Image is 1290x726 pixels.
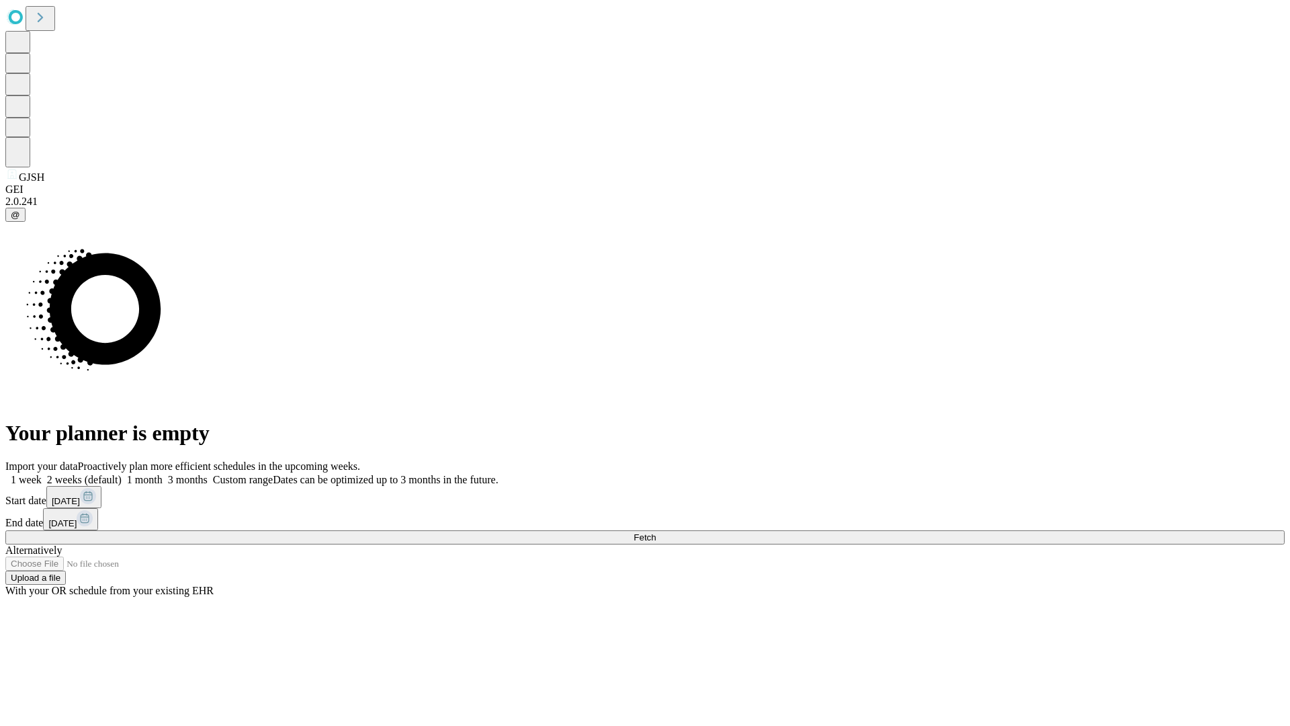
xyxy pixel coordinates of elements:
span: Import your data [5,460,78,472]
h1: Your planner is empty [5,421,1285,446]
span: Fetch [634,532,656,542]
div: GEI [5,184,1285,196]
span: Custom range [213,474,273,485]
span: Proactively plan more efficient schedules in the upcoming weeks. [78,460,360,472]
div: End date [5,508,1285,530]
span: 2 weeks (default) [47,474,122,485]
div: Start date [5,486,1285,508]
span: GJSH [19,171,44,183]
div: 2.0.241 [5,196,1285,208]
span: [DATE] [52,496,80,506]
button: [DATE] [46,486,101,508]
span: Alternatively [5,544,62,556]
span: 3 months [168,474,208,485]
button: Upload a file [5,571,66,585]
span: @ [11,210,20,220]
button: Fetch [5,530,1285,544]
span: With your OR schedule from your existing EHR [5,585,214,596]
span: [DATE] [48,518,77,528]
button: @ [5,208,26,222]
span: 1 month [127,474,163,485]
span: 1 week [11,474,42,485]
span: Dates can be optimized up to 3 months in the future. [273,474,498,485]
button: [DATE] [43,508,98,530]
